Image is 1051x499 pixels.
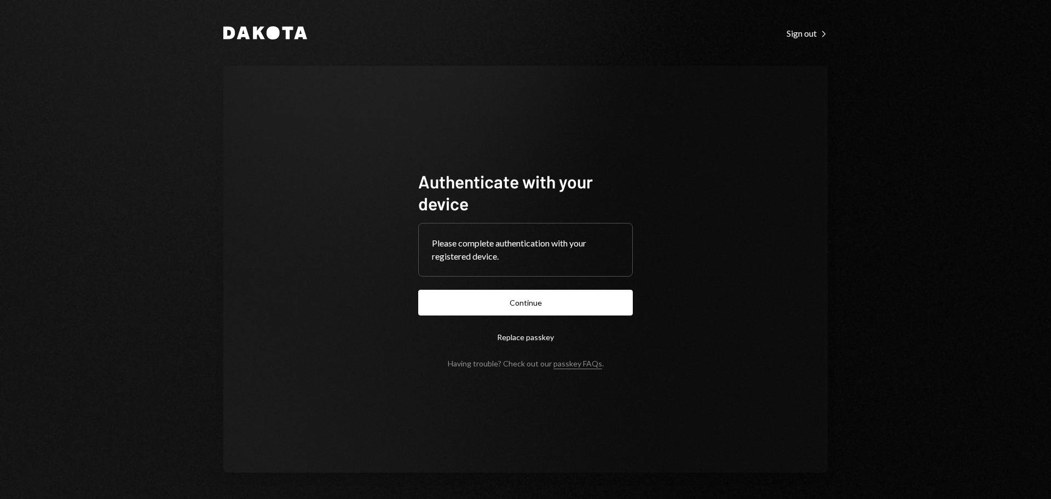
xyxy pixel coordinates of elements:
[418,290,633,316] button: Continue
[787,28,828,39] div: Sign out
[418,170,633,214] h1: Authenticate with your device
[553,359,602,369] a: passkey FAQs
[448,359,604,368] div: Having trouble? Check out our .
[418,324,633,350] button: Replace passkey
[787,27,828,39] a: Sign out
[432,237,619,263] div: Please complete authentication with your registered device.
